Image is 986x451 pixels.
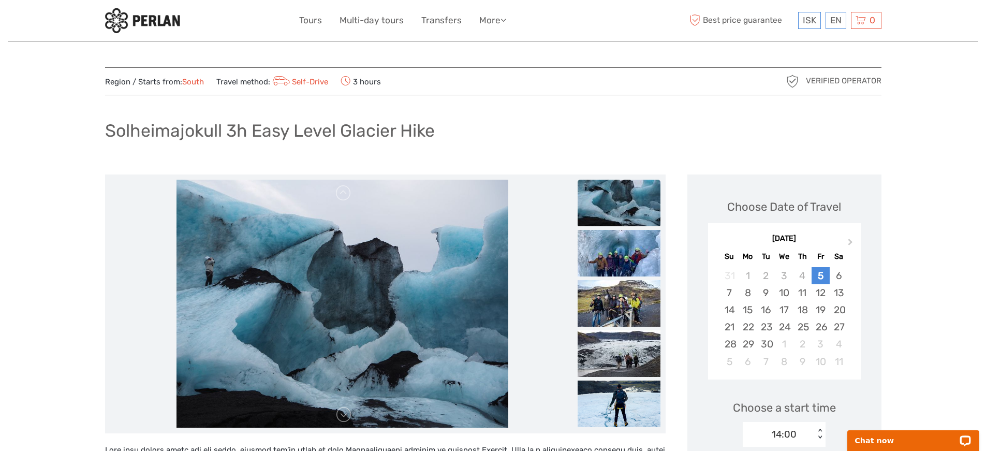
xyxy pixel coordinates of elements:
[757,301,775,318] div: Choose Tuesday, September 16th, 2025
[105,77,204,88] span: Region / Starts from:
[739,318,757,336] div: Choose Monday, September 22nd, 2025
[830,318,848,336] div: Choose Saturday, September 27th, 2025
[830,336,848,353] div: Choose Saturday, October 4th, 2025
[841,418,986,451] iframe: LiveChat chat widget
[830,284,848,301] div: Choose Saturday, September 13th, 2025
[578,280,660,327] img: 080a20f4d08346d39cefc638bdee8ab5_slider_thumbnail.jpeg
[711,267,857,370] div: month 2025-09
[868,15,877,25] span: 0
[727,199,841,215] div: Choose Date of Travel
[687,12,796,29] span: Best price guarantee
[757,284,775,301] div: Choose Tuesday, September 9th, 2025
[757,353,775,370] div: Choose Tuesday, October 7th, 2025
[812,318,830,336] div: Choose Friday, September 26th, 2025
[793,284,812,301] div: Choose Thursday, September 11th, 2025
[578,381,660,427] img: c4af8a1ce66448f6b1e61adb08187a24_slider_thumbnail.png
[775,284,793,301] div: Choose Wednesday, September 10th, 2025
[812,353,830,370] div: Choose Friday, October 10th, 2025
[830,250,848,264] div: Sa
[812,284,830,301] div: Choose Friday, September 12th, 2025
[739,301,757,318] div: Choose Monday, September 15th, 2025
[739,284,757,301] div: Choose Monday, September 8th, 2025
[720,267,739,284] div: Not available Sunday, August 31st, 2025
[757,336,775,353] div: Choose Tuesday, September 30th, 2025
[775,250,793,264] div: We
[775,318,793,336] div: Choose Wednesday, September 24th, 2025
[793,318,812,336] div: Choose Thursday, September 25th, 2025
[340,13,404,28] a: Multi-day tours
[812,250,830,264] div: Fr
[830,301,848,318] div: Choose Saturday, September 20th, 2025
[105,8,180,33] img: 288-6a22670a-0f57-43d8-a107-52fbc9b92f2c_logo_small.jpg
[775,267,793,284] div: Not available Wednesday, September 3rd, 2025
[775,301,793,318] div: Choose Wednesday, September 17th, 2025
[793,353,812,370] div: Choose Thursday, October 9th, 2025
[720,301,739,318] div: Choose Sunday, September 14th, 2025
[812,301,830,318] div: Choose Friday, September 19th, 2025
[816,429,825,440] div: < >
[830,267,848,284] div: Choose Saturday, September 6th, 2025
[757,250,775,264] div: Tu
[176,180,508,428] img: 1fcaab4c209d41e89186eefe8a58b167_main_slider.jpg
[708,234,861,244] div: [DATE]
[739,250,757,264] div: Mo
[216,74,329,89] span: Travel method:
[341,74,381,89] span: 3 hours
[720,336,739,353] div: Choose Sunday, September 28th, 2025
[793,267,812,284] div: Not available Thursday, September 4th, 2025
[812,267,830,284] div: Choose Friday, September 5th, 2025
[182,77,204,86] a: South
[739,336,757,353] div: Choose Monday, September 29th, 2025
[739,267,757,284] div: Not available Monday, September 1st, 2025
[803,15,816,25] span: ISK
[739,353,757,370] div: Choose Monday, October 6th, 2025
[812,336,830,353] div: Choose Friday, October 3rd, 2025
[757,318,775,336] div: Choose Tuesday, September 23rd, 2025
[757,267,775,284] div: Not available Tuesday, September 2nd, 2025
[720,353,739,370] div: Choose Sunday, October 5th, 2025
[421,13,462,28] a: Transfers
[775,336,793,353] div: Choose Wednesday, October 1st, 2025
[793,301,812,318] div: Choose Thursday, September 18th, 2025
[720,318,739,336] div: Choose Sunday, September 21st, 2025
[578,330,660,377] img: d71c1fa0fb104248a915be109df765e6_slider_thumbnail.jpg
[105,120,435,141] h1: Solheimajokull 3h Easy Level Glacier Hike
[826,12,846,29] div: EN
[793,250,812,264] div: Th
[270,77,329,86] a: Self-Drive
[784,73,801,90] img: verified_operator_grey_128.png
[733,400,836,416] span: Choose a start time
[793,336,812,353] div: Choose Thursday, October 2nd, 2025
[843,236,860,253] button: Next Month
[720,250,739,264] div: Su
[578,180,660,226] img: 1fcaab4c209d41e89186eefe8a58b167_slider_thumbnail.jpg
[720,284,739,301] div: Choose Sunday, September 7th, 2025
[830,353,848,370] div: Choose Saturday, October 11th, 2025
[299,13,322,28] a: Tours
[806,76,881,86] span: Verified Operator
[578,230,660,277] img: 5e8e67f64f3949ec998438cc691b5d4c_slider_thumbnail.jpeg
[479,13,506,28] a: More
[775,353,793,370] div: Choose Wednesday, October 8th, 2025
[772,428,797,441] div: 14:00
